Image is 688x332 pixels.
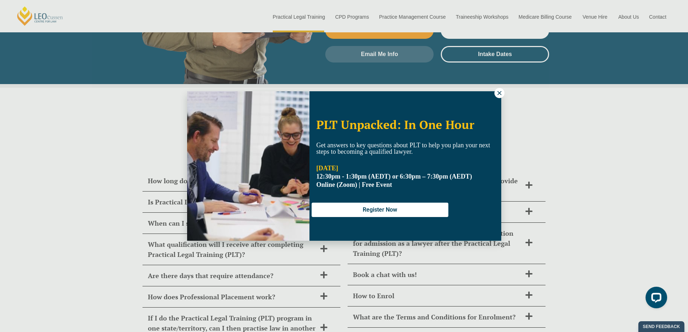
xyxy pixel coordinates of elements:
[316,173,472,180] strong: 12:30pm - 1:30pm (AEDT) or 6:30pm – 7:30pm (AEDT)
[316,142,490,155] span: Get answers to key questions about PLT to help you plan your next steps to becoming a qualified l...
[316,117,474,132] span: PLT Unpacked: In One Hour
[640,284,670,314] iframe: LiveChat chat widget
[187,91,309,241] img: Woman in yellow blouse holding folders looking to the right and smiling
[312,203,448,217] button: Register Now
[316,181,392,188] span: Online (Zoom) | Free Event
[494,88,504,98] button: Close
[316,165,338,172] strong: [DATE]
